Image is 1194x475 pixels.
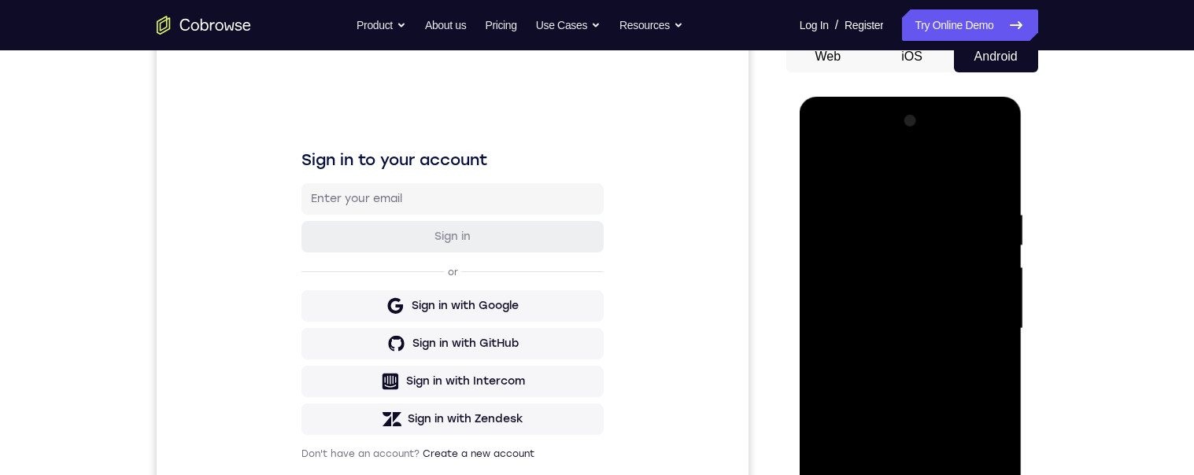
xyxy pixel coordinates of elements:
a: Try Online Demo [902,9,1037,41]
button: Resources [619,9,683,41]
div: Sign in with GitHub [256,295,362,311]
div: Sign in with Zendesk [251,370,367,386]
button: Use Cases [536,9,601,41]
button: Web [786,41,871,72]
a: Register [845,9,883,41]
button: Sign in with Zendesk [145,363,447,394]
a: Pricing [485,9,516,41]
button: Sign in with Intercom [145,325,447,356]
div: Sign in with Google [255,257,362,273]
p: Don't have an account? [145,407,447,419]
a: Log In [800,9,829,41]
button: Android [954,41,1038,72]
a: Create a new account [266,407,378,418]
button: Sign in with GitHub [145,287,447,319]
a: About us [425,9,466,41]
button: Sign in with Google [145,249,447,281]
button: Product [357,9,406,41]
div: Sign in with Intercom [250,333,368,348]
span: / [835,16,838,35]
button: iOS [870,41,954,72]
p: or [288,225,305,237]
a: Go to the home page [157,16,251,35]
